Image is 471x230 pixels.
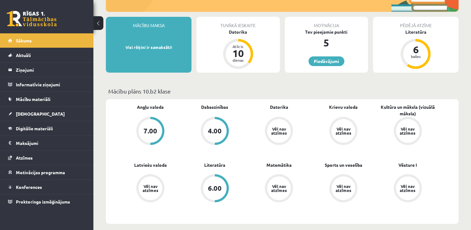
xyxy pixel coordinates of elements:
[398,162,417,168] a: Vēsture I
[16,136,86,150] legend: Maksājumi
[204,162,225,168] a: Literatūra
[7,11,57,26] a: Rīgas 1. Tālmācības vidusskola
[208,127,222,134] div: 4.00
[266,162,292,168] a: Matemātika
[144,127,157,134] div: 7.00
[373,29,459,70] a: Literatūra 6 balles
[201,104,228,110] a: Dabaszinības
[399,127,417,135] div: Vēl nav atzīmes
[270,104,288,110] a: Datorika
[406,45,425,55] div: 6
[229,48,247,58] div: 10
[325,162,362,168] a: Sports un veselība
[229,45,247,48] div: Atlicis
[8,63,86,77] a: Ziņojumi
[375,117,440,146] a: Vēl nav atzīmes
[108,87,456,95] p: Mācību plāns 10.b2 klase
[183,174,247,204] a: 6.00
[196,17,280,29] div: Tuvākā ieskaite
[118,174,183,204] a: Vēl nav atzīmes
[134,162,167,168] a: Latviešu valoda
[335,127,352,135] div: Vēl nav atzīmes
[8,121,86,136] a: Digitālie materiāli
[118,117,183,146] a: 7.00
[8,33,86,48] a: Sākums
[16,126,53,131] span: Digitālie materiāli
[247,117,311,146] a: Vēl nav atzīmes
[109,44,188,50] p: Visi rēķini ir samaksāti!
[137,104,164,110] a: Angļu valoda
[270,184,288,192] div: Vēl nav atzīmes
[375,104,440,117] a: Kultūra un māksla (vizuālā māksla)
[399,184,417,192] div: Vēl nav atzīmes
[285,35,368,50] div: 5
[285,29,368,35] div: Tev pieejamie punkti
[285,17,368,29] div: Motivācija
[16,63,86,77] legend: Ziņojumi
[16,52,31,58] span: Aktuāli
[8,92,86,106] a: Mācību materiāli
[247,174,311,204] a: Vēl nav atzīmes
[311,117,376,146] a: Vēl nav atzīmes
[375,174,440,204] a: Vēl nav atzīmes
[8,180,86,194] a: Konferences
[106,17,191,29] div: Mācību maksa
[8,194,86,209] a: Proktoringa izmēģinājums
[8,107,86,121] a: [DEMOGRAPHIC_DATA]
[16,38,32,43] span: Sākums
[335,184,352,192] div: Vēl nav atzīmes
[16,77,86,92] legend: Informatīvie ziņojumi
[16,184,42,190] span: Konferences
[373,17,459,29] div: Pēdējā atzīme
[142,184,159,192] div: Vēl nav atzīmes
[196,29,280,70] a: Datorika Atlicis 10 dienas
[406,55,425,58] div: balles
[8,151,86,165] a: Atzīmes
[16,96,50,102] span: Mācību materiāli
[329,104,358,110] a: Krievu valoda
[373,29,459,35] div: Literatūra
[183,117,247,146] a: 4.00
[16,155,33,161] span: Atzīmes
[8,136,86,150] a: Maksājumi
[311,174,376,204] a: Vēl nav atzīmes
[8,165,86,180] a: Motivācijas programma
[208,185,222,192] div: 6.00
[270,127,288,135] div: Vēl nav atzīmes
[16,199,70,204] span: Proktoringa izmēģinājums
[309,56,344,66] a: Piedāvājumi
[16,170,65,175] span: Motivācijas programma
[16,111,65,117] span: [DEMOGRAPHIC_DATA]
[196,29,280,35] div: Datorika
[8,48,86,62] a: Aktuāli
[8,77,86,92] a: Informatīvie ziņojumi
[229,58,247,62] div: dienas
